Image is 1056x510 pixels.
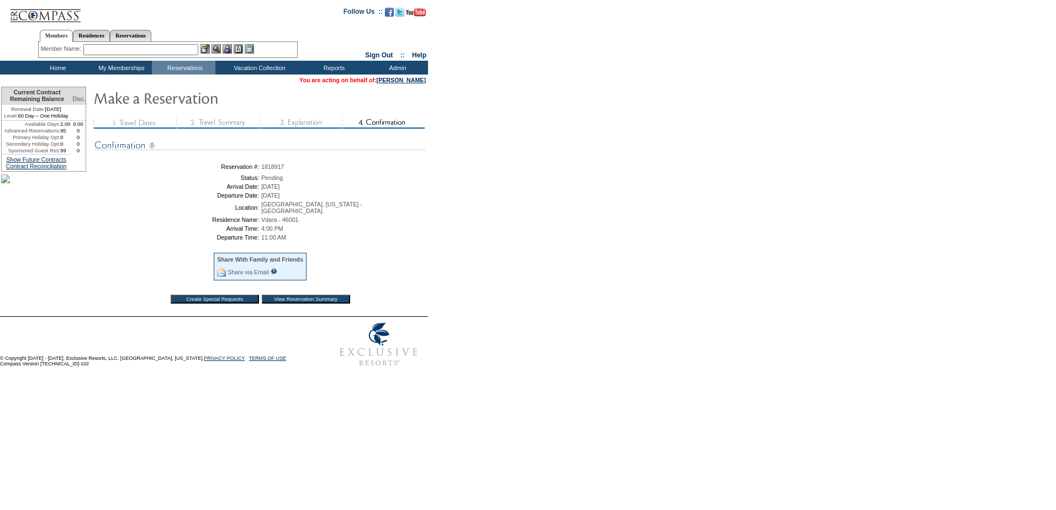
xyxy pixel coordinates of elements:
[97,201,259,214] td: Location:
[200,44,210,54] img: b_edit.gif
[97,216,259,223] td: Residence Name:
[271,268,277,274] input: What is this?
[223,44,232,54] img: Impersonate
[261,163,284,170] span: 1818917
[97,174,259,181] td: Status:
[72,95,86,102] span: Disc.
[2,113,71,121] td: 60 Day – One Holiday
[2,147,60,154] td: Sponsored Guest Res:
[97,234,259,241] td: Departure Time:
[71,127,86,134] td: 0
[212,44,221,54] img: View
[60,121,71,127] td: 2.00
[40,30,73,42] a: Members
[110,30,151,41] a: Reservations
[6,156,66,163] a: Show Future Contracts
[97,225,259,232] td: Arrival Time:
[228,269,269,275] a: Share via Email
[217,256,303,263] div: Share With Family and Friends
[385,8,394,17] img: Become our fan on Facebook
[245,44,254,54] img: b_calculator.gif
[171,295,259,304] input: Create Special Requests
[395,8,404,17] img: Follow us on Twitter
[385,11,394,18] a: Become our fan on Facebook
[342,117,425,129] img: step4_state2.gif
[71,147,86,154] td: 0
[406,11,426,18] a: Subscribe to our YouTube Channel
[88,61,152,75] td: My Memberships
[2,141,60,147] td: Secondary Holiday Opt:
[259,117,342,129] img: step3_state3.gif
[73,30,110,41] a: Residences
[261,174,283,181] span: Pending
[11,106,45,113] span: Renewal Date:
[97,192,259,199] td: Departure Date:
[261,183,280,190] span: [DATE]
[97,183,259,190] td: Arrival Date:
[2,134,60,141] td: Primary Holiday Opt:
[152,61,215,75] td: Reservations
[60,134,71,141] td: 0
[60,147,71,154] td: 99
[261,216,299,223] span: Vdara - 46001
[2,121,60,127] td: Available Days:
[412,51,426,59] a: Help
[299,77,426,83] span: You are acting on behalf of:
[400,51,405,59] span: ::
[2,127,60,134] td: Advanced Reservations:
[301,61,365,75] td: Reports
[71,134,86,141] td: 0
[2,105,71,113] td: [DATE]
[234,44,243,54] img: Reservations
[395,11,404,18] a: Follow us on Twitter
[365,51,393,59] a: Sign Out
[261,192,280,199] span: [DATE]
[249,355,287,361] a: TERMS OF USE
[365,61,428,75] td: Admin
[261,201,362,214] span: [GEOGRAPHIC_DATA], [US_STATE] - [GEOGRAPHIC_DATA]
[1,174,10,183] img: sb9.jpg
[60,141,71,147] td: 0
[344,7,383,20] td: Follow Us ::
[4,113,18,119] span: Level:
[261,234,286,241] span: 11:00 AM
[2,87,71,105] td: Current Contract Remaining Balance
[329,317,428,372] img: Exclusive Resorts
[176,117,259,129] img: step2_state3.gif
[97,163,259,170] td: Reservation #:
[215,61,301,75] td: Vacation Collection
[60,127,71,134] td: 95
[262,295,350,304] input: View Reservation Summary
[406,8,426,17] img: Subscribe to our YouTube Channel
[93,87,314,109] img: Make Reservation
[71,141,86,147] td: 0
[25,61,88,75] td: Home
[204,355,245,361] a: PRIVACY POLICY
[261,225,283,232] span: 4:00 PM
[6,163,67,169] a: Contract Reconciliation
[41,44,83,54] div: Member Name:
[71,121,86,127] td: 0.00
[377,77,426,83] a: [PERSON_NAME]
[93,117,176,129] img: step1_state3.gif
